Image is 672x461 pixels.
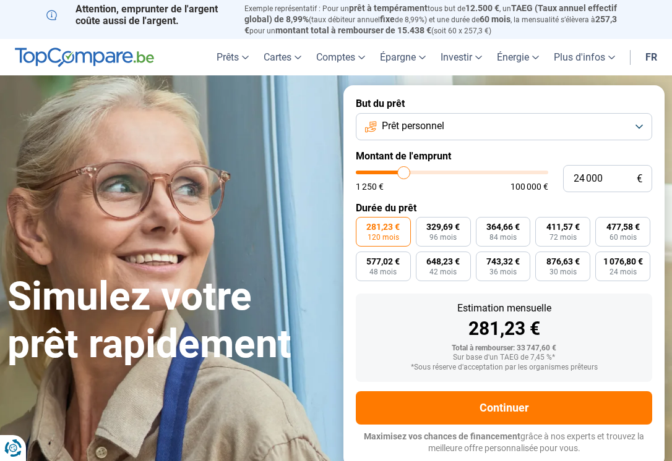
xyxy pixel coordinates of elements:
[356,150,652,162] label: Montant de l'emprunt
[256,39,309,75] a: Cartes
[546,222,580,231] span: 411,57 €
[366,363,642,372] div: *Sous réserve d'acceptation par les organismes prêteurs
[7,273,329,368] h1: Simulez votre prêt rapidement
[356,113,652,140] button: Prêt personnel
[546,39,622,75] a: Plus d'infos
[209,39,256,75] a: Prêts
[382,119,444,133] span: Prêt personnel
[275,25,431,35] span: montant total à rembourser de 15.438 €
[356,431,652,455] p: grâce à nos experts et trouvez la meilleure offre personnalisée pour vous.
[364,431,520,441] span: Maximisez vos chances de financement
[486,257,520,266] span: 743,32 €
[366,353,642,362] div: Sur base d'un TAEG de 7,45 %*
[610,234,637,241] span: 60 mois
[426,257,460,266] span: 648,23 €
[426,222,460,231] span: 329,69 €
[606,222,640,231] span: 477,58 €
[368,234,399,241] span: 120 mois
[366,344,642,353] div: Total à rembourser: 33 747,60 €
[349,3,428,13] span: prêt à tempérament
[637,174,642,184] span: €
[486,222,520,231] span: 364,66 €
[366,303,642,313] div: Estimation mensuelle
[356,202,652,214] label: Durée du prêt
[356,182,384,191] span: 1 250 €
[356,98,652,109] label: But du prêt
[429,268,457,276] span: 42 mois
[369,268,397,276] span: 48 mois
[366,257,400,266] span: 577,02 €
[638,39,665,75] a: fr
[429,234,457,241] span: 96 mois
[549,234,577,241] span: 72 mois
[373,39,433,75] a: Épargne
[366,222,400,231] span: 281,23 €
[309,39,373,75] a: Comptes
[433,39,489,75] a: Investir
[244,3,617,24] span: TAEG (Taux annuel effectif global) de 8,99%
[489,234,517,241] span: 84 mois
[356,391,652,425] button: Continuer
[244,3,626,36] p: Exemple représentatif : Pour un tous but de , un (taux débiteur annuel de 8,99%) et une durée de ...
[610,268,637,276] span: 24 mois
[15,48,154,67] img: TopCompare
[244,14,617,35] span: 257,3 €
[510,182,548,191] span: 100 000 €
[46,3,230,27] p: Attention, emprunter de l'argent coûte aussi de l'argent.
[480,14,510,24] span: 60 mois
[546,257,580,266] span: 876,63 €
[549,268,577,276] span: 30 mois
[489,268,517,276] span: 36 mois
[489,39,546,75] a: Énergie
[380,14,395,24] span: fixe
[465,3,499,13] span: 12.500 €
[366,319,642,338] div: 281,23 €
[603,257,643,266] span: 1 076,80 €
